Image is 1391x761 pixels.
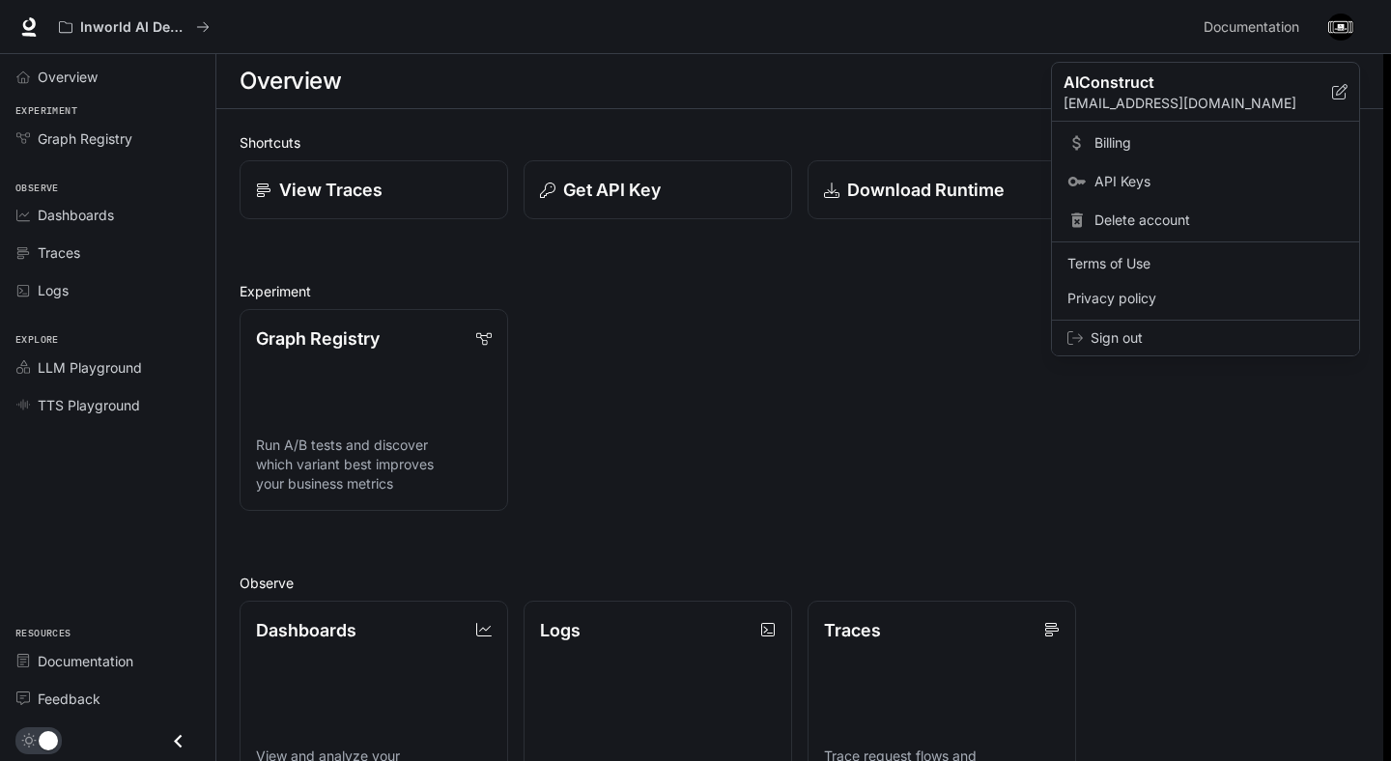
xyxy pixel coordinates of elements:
span: Billing [1094,133,1344,153]
p: [EMAIL_ADDRESS][DOMAIN_NAME] [1064,94,1332,113]
a: API Keys [1056,164,1355,199]
span: Sign out [1091,328,1344,348]
span: Privacy policy [1067,289,1344,308]
a: Terms of Use [1056,246,1355,281]
span: API Keys [1094,172,1344,191]
span: Terms of Use [1067,254,1344,273]
div: Delete account [1056,203,1355,238]
p: AIConstruct [1064,70,1301,94]
a: Privacy policy [1056,281,1355,316]
span: Delete account [1094,211,1344,230]
a: Billing [1056,126,1355,160]
div: AIConstruct[EMAIL_ADDRESS][DOMAIN_NAME] [1052,63,1359,122]
div: Sign out [1052,321,1359,355]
